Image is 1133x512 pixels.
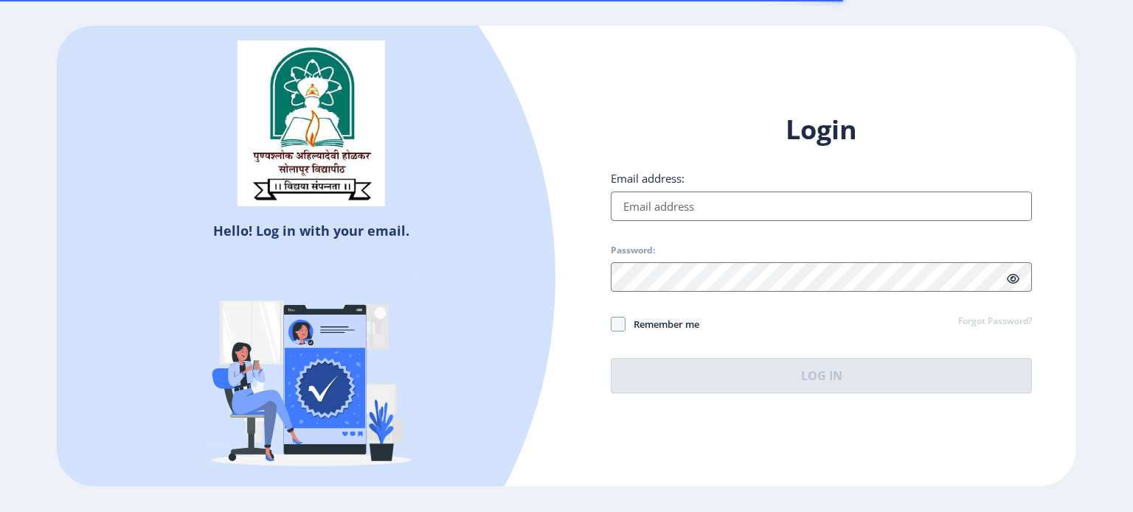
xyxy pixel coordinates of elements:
[182,245,440,503] img: Verified-rafiki.svg
[611,112,1032,147] h1: Login
[958,315,1032,329] a: Forgot Password?
[238,41,385,207] img: sulogo.png
[611,358,1032,393] button: Log In
[626,315,699,333] span: Remember me
[611,192,1032,221] input: Email address
[611,171,685,186] label: Email address:
[611,245,655,256] label: Password:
